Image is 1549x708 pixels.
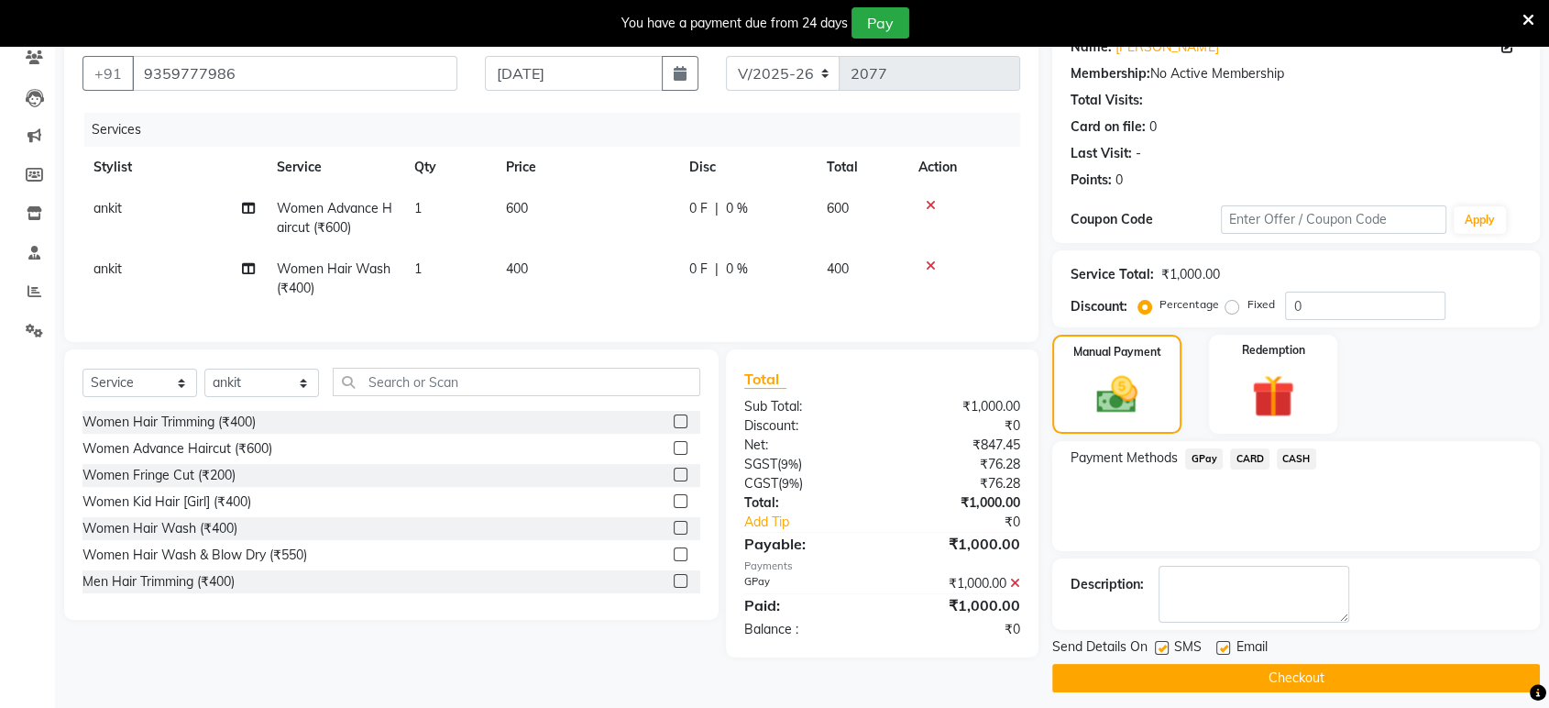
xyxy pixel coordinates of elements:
span: 400 [827,260,849,277]
span: 400 [506,260,528,277]
span: 9% [782,476,799,491]
input: Search by Name/Mobile/Email/Code [132,56,457,91]
div: Women Advance Haircut (₹600) [82,439,272,459]
div: Total Visits: [1071,91,1143,110]
div: You have a payment due from 24 days [621,14,848,33]
div: ₹76.28 [883,474,1035,493]
input: Search or Scan [333,368,700,396]
span: 0 % [726,260,748,279]
div: ₹76.28 [883,455,1035,474]
th: Service [266,147,403,188]
span: 1 [414,200,422,216]
img: _gift.svg [1238,370,1307,423]
div: Payable: [731,533,883,555]
div: Total: [731,493,883,513]
span: SGST [744,456,777,472]
span: | [715,260,719,279]
span: SMS [1174,637,1202,660]
div: 0 [1149,117,1157,137]
span: ankit [93,260,122,277]
div: ₹1,000.00 [1161,265,1219,284]
span: 1 [414,260,422,277]
th: Total [816,147,907,188]
span: Women Hair Wash (₹400) [277,260,390,296]
div: GPay [731,574,883,593]
img: _cash.svg [1083,371,1149,418]
div: Women Hair Trimming (₹400) [82,413,256,432]
div: Last Visit: [1071,144,1132,163]
input: Enter Offer / Coupon Code [1221,205,1446,234]
span: 9% [781,457,798,471]
th: Stylist [82,147,266,188]
div: ₹0 [907,513,1034,532]
div: Membership: [1071,64,1150,83]
div: - [1136,144,1141,163]
span: 0 % [726,199,748,218]
span: CGST [744,475,778,492]
label: Fixed [1247,296,1274,313]
div: Net: [731,436,883,455]
th: Qty [403,147,495,188]
span: ankit [93,200,122,216]
div: Points: [1071,171,1112,190]
div: Women Kid Hair [Girl] (₹400) [82,492,251,512]
a: Add Tip [731,513,907,532]
th: Price [495,147,678,188]
div: Discount: [731,416,883,436]
label: Manual Payment [1073,344,1161,360]
div: Services [84,113,1034,147]
div: No Active Membership [1071,64,1522,83]
div: Sub Total: [731,397,883,416]
div: Service Total: [1071,265,1154,284]
span: 0 F [689,199,708,218]
div: ₹1,000.00 [883,594,1035,616]
span: Email [1236,637,1267,660]
div: Women Fringe Cut (₹200) [82,466,236,485]
div: ₹0 [883,620,1035,639]
div: Coupon Code [1071,210,1221,229]
div: ₹1,000.00 [883,574,1035,593]
span: Women Advance Haircut (₹600) [277,200,392,236]
div: ₹0 [883,416,1035,436]
button: Checkout [1052,664,1540,692]
div: ₹1,000.00 [883,533,1035,555]
a: [PERSON_NAME] [1115,38,1218,57]
div: ₹1,000.00 [883,493,1035,513]
span: Payment Methods [1071,448,1178,468]
span: Send Details On [1052,637,1148,660]
span: CASH [1277,448,1316,470]
button: +91 [82,56,134,91]
span: 600 [827,200,849,216]
div: Description: [1071,575,1144,594]
div: Women Hair Wash & Blow Dry (₹550) [82,546,307,565]
div: ₹847.45 [883,436,1035,455]
span: | [715,199,719,218]
span: 600 [506,200,528,216]
div: Women Hair Wash (₹400) [82,519,237,538]
span: CARD [1230,448,1269,470]
label: Redemption [1241,342,1304,359]
span: Total [744,370,786,389]
th: Action [907,147,1020,188]
th: Disc [678,147,816,188]
div: Payments [744,559,1020,574]
div: Card on file: [1071,117,1146,137]
span: GPay [1185,448,1223,470]
div: Balance : [731,620,883,639]
div: Paid: [731,594,883,616]
div: Men Hair Trimming (₹400) [82,572,235,592]
label: Percentage [1159,296,1218,313]
div: Discount: [1071,297,1127,316]
button: Apply [1454,206,1506,234]
div: ( ) [731,474,883,493]
div: 0 [1115,171,1123,190]
div: ₹1,000.00 [883,397,1035,416]
div: Name: [1071,38,1112,57]
span: 0 F [689,260,708,279]
div: ( ) [731,455,883,474]
button: Pay [851,7,909,39]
